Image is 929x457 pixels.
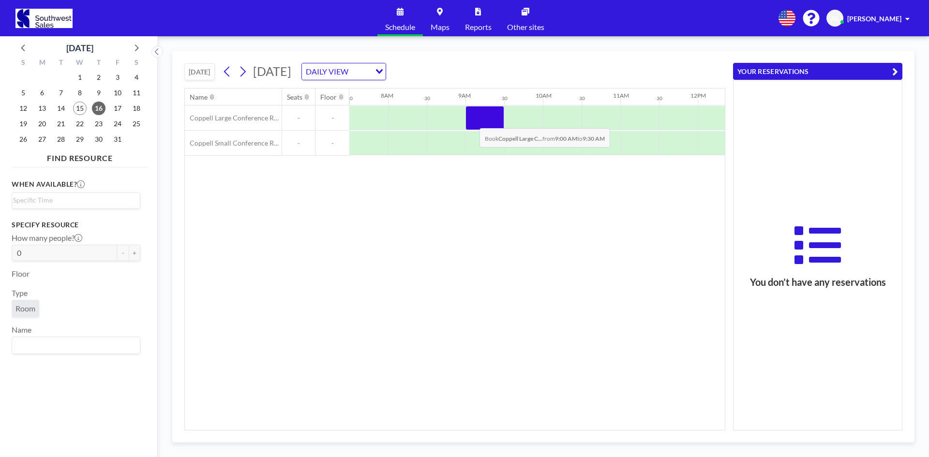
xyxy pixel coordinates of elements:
b: 9:00 AM [555,135,577,142]
div: S [14,57,33,70]
span: Maps [431,23,450,31]
span: Other sites [507,23,544,31]
span: - [315,139,349,147]
span: Saturday, October 4, 2025 [130,71,143,84]
span: Saturday, October 11, 2025 [130,86,143,100]
div: Search for option [12,193,140,207]
span: Monday, October 27, 2025 [35,133,49,146]
input: Search for option [351,65,370,78]
span: Wednesday, October 1, 2025 [73,71,87,84]
label: How many people? [12,233,82,243]
div: Name [190,93,208,102]
h3: You don’t have any reservations [734,276,902,288]
span: [PERSON_NAME] [847,15,901,23]
h3: Specify resource [12,221,140,229]
span: - [282,114,315,122]
span: Sunday, October 5, 2025 [16,86,30,100]
div: M [33,57,52,70]
span: Sunday, October 19, 2025 [16,117,30,131]
label: Floor [12,269,30,279]
span: Friday, October 31, 2025 [111,133,124,146]
span: Coppell Large Conference Room [185,114,282,122]
span: Friday, October 10, 2025 [111,86,124,100]
span: Tuesday, October 28, 2025 [54,133,68,146]
div: 12PM [690,92,706,99]
span: Saturday, October 18, 2025 [130,102,143,115]
span: Friday, October 17, 2025 [111,102,124,115]
span: Sunday, October 26, 2025 [16,133,30,146]
span: DAILY VIEW [304,65,350,78]
span: Schedule [385,23,415,31]
div: F [108,57,127,70]
div: 30 [424,95,430,102]
div: W [71,57,90,70]
span: Wednesday, October 15, 2025 [73,102,87,115]
div: T [89,57,108,70]
b: Coppell Large C... [498,135,542,142]
div: Floor [320,93,337,102]
button: [DATE] [184,63,215,80]
span: Monday, October 6, 2025 [35,86,49,100]
span: Room [15,304,35,313]
span: Friday, October 24, 2025 [111,117,124,131]
span: Thursday, October 16, 2025 [92,102,105,115]
span: [DATE] [253,64,291,78]
span: Coppell Small Conference Room [185,139,282,147]
b: 9:30 AM [583,135,605,142]
span: Thursday, October 2, 2025 [92,71,105,84]
span: Reports [465,23,492,31]
span: Monday, October 13, 2025 [35,102,49,115]
span: Tuesday, October 14, 2025 [54,102,68,115]
span: Wednesday, October 29, 2025 [73,133,87,146]
span: Friday, October 3, 2025 [111,71,124,84]
span: Thursday, October 30, 2025 [92,133,105,146]
div: Search for option [302,63,386,80]
div: T [52,57,71,70]
div: Search for option [12,337,140,354]
div: 30 [657,95,662,102]
div: S [127,57,146,70]
button: + [129,245,140,261]
span: Monday, October 20, 2025 [35,117,49,131]
h4: FIND RESOURCE [12,149,148,163]
div: 30 [502,95,508,102]
label: Name [12,325,31,335]
span: Thursday, October 9, 2025 [92,86,105,100]
div: [DATE] [66,41,93,55]
button: - [117,245,129,261]
div: 9AM [458,92,471,99]
div: 8AM [381,92,393,99]
span: Wednesday, October 22, 2025 [73,117,87,131]
div: 30 [579,95,585,102]
span: Book from to [479,128,610,147]
span: - [282,139,315,147]
img: organization-logo [15,9,73,28]
div: Seats [287,93,302,102]
span: Sunday, October 12, 2025 [16,102,30,115]
div: 30 [347,95,353,102]
input: Search for option [13,195,135,206]
input: Search for option [13,339,135,352]
span: Thursday, October 23, 2025 [92,117,105,131]
label: Type [12,288,28,298]
button: YOUR RESERVATIONS [733,63,902,80]
div: 10AM [536,92,552,99]
span: - [315,114,349,122]
span: Tuesday, October 21, 2025 [54,117,68,131]
span: Saturday, October 25, 2025 [130,117,143,131]
div: 11AM [613,92,629,99]
span: AL [831,14,839,23]
span: Tuesday, October 7, 2025 [54,86,68,100]
span: Wednesday, October 8, 2025 [73,86,87,100]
